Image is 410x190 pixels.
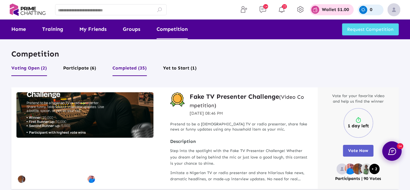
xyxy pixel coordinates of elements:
[348,148,368,153] span: Vote Now
[263,4,268,9] span: 14
[190,92,308,109] a: Fake TV Presenter Challenge(Video Competition)
[97,177,123,181] p: [PERSON_NAME]
[335,176,381,182] p: Participants | 90 Votes
[353,163,364,174] img: ad2Ew094.png
[123,19,140,39] a: Groups
[361,163,372,174] img: 685006c58bec4b43fe5a292f_1751881247454.png
[163,64,197,76] button: Yet to Start (1)
[18,175,25,183] img: ad2Ew094.png
[282,4,287,9] span: 22
[329,93,387,104] p: Vote for your favorite video and help us find the winner
[355,117,361,123] img: timer.svg
[343,145,373,157] button: Vote Now
[387,3,400,16] img: img
[11,49,399,59] p: Competition
[157,19,188,39] a: Competition
[388,148,396,155] img: chat.svg
[348,123,369,129] p: 1 day left
[336,163,347,174] img: no_profile_image.svg
[190,92,308,109] h3: Fake TV Presenter Challenge
[170,121,308,133] p: Pretend to be a [DEMOGRAPHIC_DATA] TV or radio presenter, share fake news or funny updates using ...
[371,167,377,171] p: + 2
[11,64,47,76] button: Voting Open (2)
[345,163,356,174] img: 685ac97471744e6fe051d443_1755610091860.png
[322,7,349,12] p: Wallet $1.00
[113,154,127,168] mat-icon: play_arrow
[342,23,399,35] button: Request Competition
[170,92,185,107] img: competition-badge.svg
[63,64,96,76] button: Participate (6)
[27,177,65,181] p: RealDirector Ezeakolam
[42,19,63,39] a: Training
[16,92,154,138] img: compititionbanner1752867994-ddK3S.jpg
[190,110,308,117] p: [DATE] 08:46 PM
[370,7,372,12] p: 0
[10,2,45,18] img: logo
[112,64,147,76] button: Completed (35)
[88,175,95,183] img: 685ac97471744e6fe051d443_1755610091860.png
[43,154,57,168] mat-icon: play_arrow
[11,19,26,39] a: Home
[170,148,308,167] p: Step into the spotlight with the Fake TV Presenter Challenge! Whether you dream of being behind t...
[347,27,393,32] span: Request Competition
[79,19,107,39] a: My Friends
[397,143,403,149] span: 14
[382,141,402,161] button: 14
[170,139,308,145] strong: Description
[170,170,308,182] p: Imitate a Nigerian TV or radio presenter and share hilarious fake news, dramatic headlines, or ma...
